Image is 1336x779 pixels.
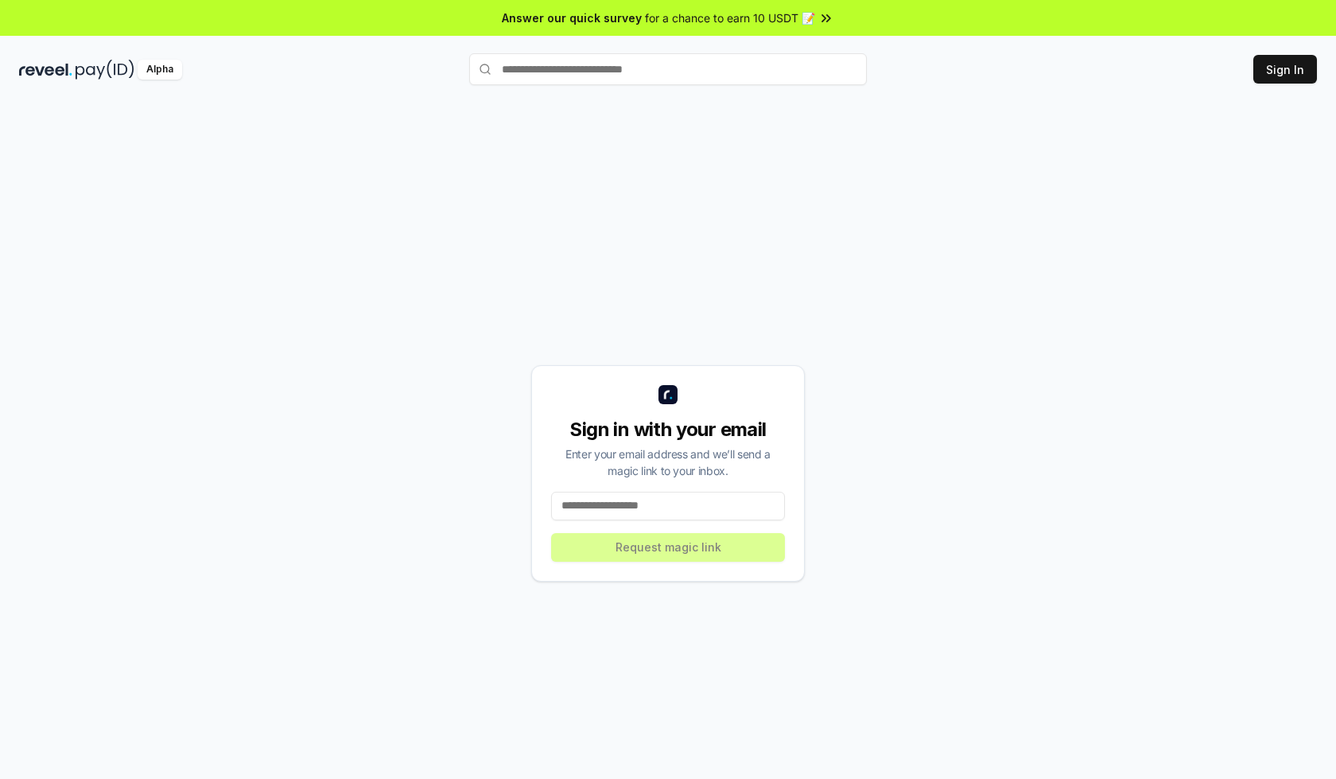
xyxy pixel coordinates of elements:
[645,10,815,26] span: for a chance to earn 10 USDT 📝
[551,446,785,479] div: Enter your email address and we’ll send a magic link to your inbox.
[502,10,642,26] span: Answer our quick survey
[551,417,785,442] div: Sign in with your email
[138,60,182,80] div: Alpha
[658,385,678,404] img: logo_small
[1253,55,1317,84] button: Sign In
[76,60,134,80] img: pay_id
[19,60,72,80] img: reveel_dark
